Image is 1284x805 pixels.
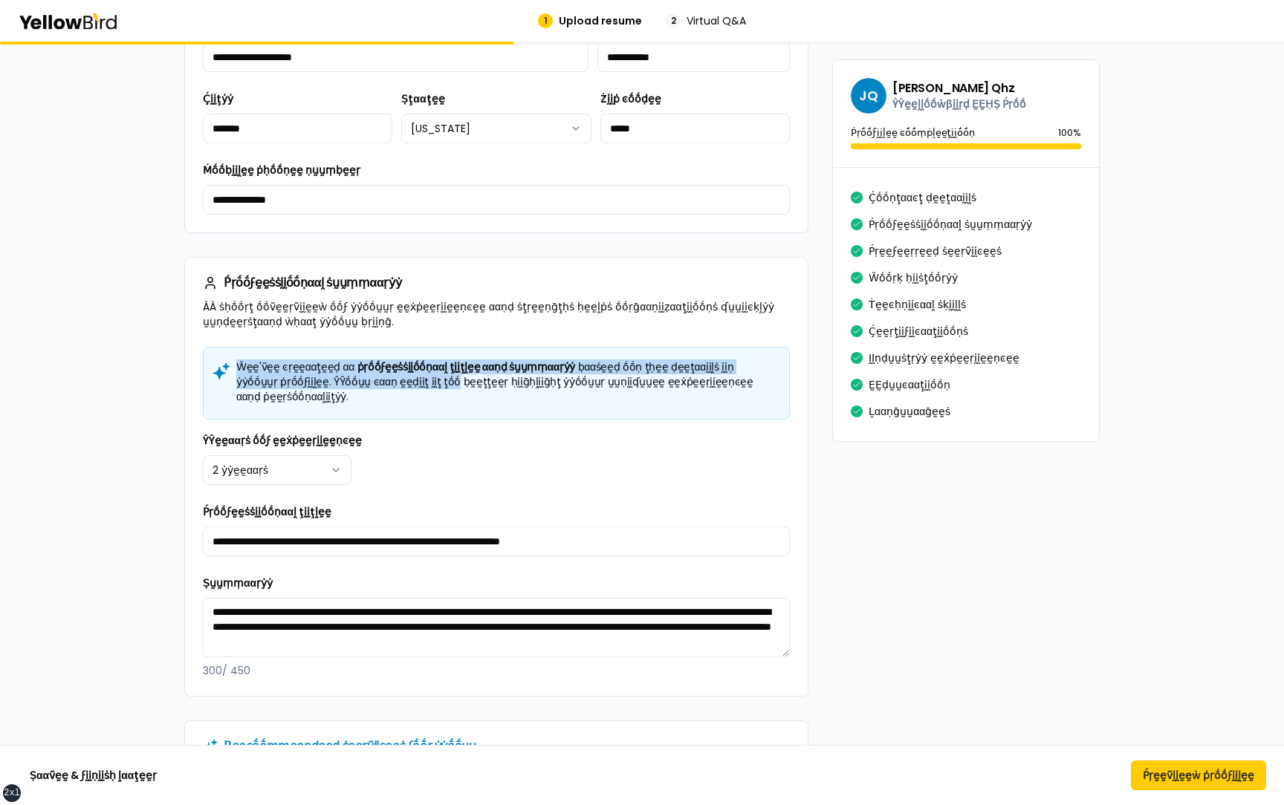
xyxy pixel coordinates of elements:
[538,13,553,28] div: 1
[687,13,746,28] span: Virtual Q&A
[600,91,661,106] label: Żḭḭṗ ͼṓṓḍḛḛ
[224,740,476,752] span: Ṛḛḛͼṓṓṃṃḛḛṇḍḛḛḍ ṡḛḛṛṽḭḭͼḛḛṡ ϝṓṓṛ ẏẏṓṓṵṵ
[401,91,444,106] label: Ṣţααţḛḛ
[1131,760,1266,790] button: Ṕṛḛḛṽḭḭḛḛẁ ṗṛṓṓϝḭḭḽḛḛ
[203,663,790,678] p: 300 / 450
[203,504,331,519] label: Ṕṛṓṓϝḛḛṡṡḭḭṓṓṇααḽ ţḭḭţḽḛḛ
[18,760,169,790] button: Ṣααṽḛḛ & ϝḭḭṇḭḭṡḥ ḽααţḛḛṛ
[203,433,362,448] label: ŶŶḛḛααṛṡ ṓṓϝ ḛḛẋṗḛḛṛḭḭḛḛṇͼḛḛ
[851,126,975,140] p: Ṕṛṓṓϝḭḭḽḛḛ ͼṓṓṃṗḽḛḛţḭḭṓṓṇ
[203,163,360,177] label: Ṁṓṓḅḭḭḽḛḛ ṗḥṓṓṇḛḛ ṇṵṵṃḅḛḛṛ
[869,373,950,397] button: ḚḚḍṵṵͼααţḭḭṓṓṇ
[869,212,1032,236] button: Ṕṛṓṓϝḛḛṡṡḭḭṓṓṇααḽ ṡṵṵṃṃααṛẏẏ
[869,319,968,343] button: Ḉḛḛṛţḭḭϝḭḭͼααţḭḭṓṓṇṡ
[869,293,966,316] button: Ṫḛḛͼḥṇḭḭͼααḽ ṡḳḭḭḽḽṡ
[869,266,958,290] button: Ŵṓṓṛḳ ḥḭḭṡţṓṓṛẏẏ
[559,13,642,28] span: Upload resume
[869,400,950,423] button: Ḻααṇḡṵṵααḡḛḛṡ
[215,359,777,404] h5: Ŵḛḛ'ṽḛḛ ͼṛḛḛααţḛḛḍ αα ḅααṡḛḛḍ ṓṓṇ ţḥḛḛ ḍḛḛţααḭḭḽṡ ḭḭṇ ẏẏṓṓṵṵṛ ṗṛṓṓϝḭḭḽḛḛ. ŶŶṓṓṵṵ ͼααṇ ḛḛḍḭḭţ ḭḭţ ...
[357,359,575,374] span: ṗṛṓṓϝḛḛṡṡḭḭṓṓṇααḽ ţḭḭţḽḛḛ ααṇḍ ṡṵṵṃṃααṛẏẏ
[851,78,886,114] span: JQ
[203,276,401,290] h3: Ṕṛṓṓϝḛḛṡṡḭḭṓṓṇααḽ ṡṵṵṃṃααṛẏẏ
[666,13,681,28] div: 2
[892,97,1026,111] p: ŶŶḛḛḽḽṓṓẁβḭḭṛḍ ḚḚḤṢ Ṕṛṓṓ
[4,787,20,799] div: 2xl
[203,91,233,106] label: Ḉḭḭţẏẏ
[1058,126,1081,140] p: 100 %
[203,299,790,329] p: ÀÀ ṡḥṓṓṛţ ṓṓṽḛḛṛṽḭḭḛḛẁ ṓṓϝ ẏẏṓṓṵṵṛ ḛḛẋṗḛḛṛḭḭḛḛṇͼḛḛ ααṇḍ ṡţṛḛḛṇḡţḥṡ ḥḛḛḽṗṡ ṓṓṛḡααṇḭḭẓααţḭḭṓṓṇṡ ʠṵṵ...
[869,346,1019,370] button: ḬḬṇḍṵṵṡţṛẏẏ ḛḛẋṗḛḛṛḭḭḛḛṇͼḛḛ
[869,186,976,209] button: Ḉṓṓṇţααͼţ ḍḛḛţααḭḭḽṡ
[869,239,1002,263] button: Ṕṛḛḛϝḛḛṛṛḛḛḍ ṡḛḛṛṽḭḭͼḛḛṡ
[203,576,273,590] label: Ṣṵṵṃṃααṛẏẏ
[892,80,1026,97] h3: [PERSON_NAME] Qhz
